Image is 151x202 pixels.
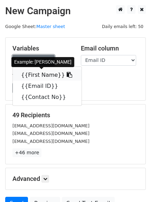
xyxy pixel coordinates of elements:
a: {{Email ID}} [13,81,82,92]
iframe: Chat Widget [116,169,151,202]
span: Daily emails left: 50 [100,23,146,30]
div: Example: [PERSON_NAME] [11,57,74,67]
a: +46 more [12,148,41,157]
h2: New Campaign [5,5,146,17]
small: [EMAIL_ADDRESS][DOMAIN_NAME] [12,123,89,128]
a: Daily emails left: 50 [100,24,146,29]
h5: Advanced [12,175,139,183]
a: {{Contact No}} [13,92,82,103]
a: {{First Name}} [13,70,82,81]
a: Master sheet [36,24,65,29]
h5: Email column [81,45,139,52]
h5: 49 Recipients [12,111,139,119]
small: [EMAIL_ADDRESS][DOMAIN_NAME] [12,131,89,136]
small: [EMAIL_ADDRESS][DOMAIN_NAME] [12,139,89,144]
small: Google Sheet: [5,24,65,29]
h5: Variables [12,45,70,52]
